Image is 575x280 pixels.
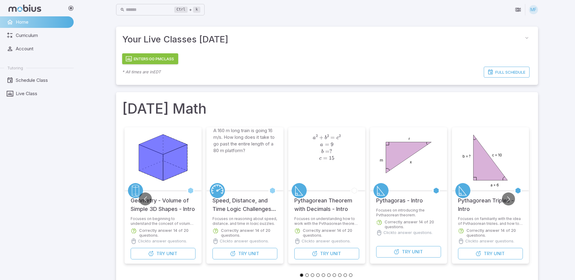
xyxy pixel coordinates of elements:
button: TryUnit [458,248,523,259]
span: a [313,135,316,140]
h5: Pythagorean Triples - Intro [458,190,523,213]
h5: Geometry - Volume of Simple 3D Shapes - Intro [131,190,196,213]
button: Enter5:00 PMClass [122,53,178,64]
span: b [324,135,327,140]
span: Curriculum [16,32,69,39]
span: Unit [248,250,259,257]
button: TryUnit [212,248,277,259]
h5: Speed, Distance, and Time Logic Challenges - Intro [212,190,277,213]
span: Unit [330,250,341,257]
span: 2 [327,133,329,138]
button: TryUnit [131,248,196,259]
p: Focuses on understanding how to work with the Pythagorean theorem when the resulting values are n... [294,216,359,225]
button: Go to next slide [502,192,515,205]
button: Go to slide 6 [327,273,331,277]
p: Focuses on familiarity with the idea of Pythagorean triples, and how to recognize them and use th... [458,216,523,225]
h1: [DATE] Math [122,98,532,119]
button: Go to slide 2 [305,273,309,277]
button: Go to slide 4 [316,273,320,277]
kbd: Ctrl [174,7,188,13]
span: Unit [412,248,423,255]
text: x [410,160,412,164]
button: TryUnit [294,248,359,259]
span: Try [402,248,410,255]
span: Unit [166,250,177,257]
p: Click to answer questions. [465,238,514,244]
text: m [380,158,383,162]
kbd: k [193,7,200,13]
a: Pythagoras [455,183,470,198]
button: TryUnit [376,246,441,258]
h5: Pythagoras - Intro [376,190,423,205]
span: 2 [316,133,317,138]
span: 2 [339,133,340,138]
button: Go to slide 3 [311,273,314,277]
button: Join in Zoom Client [512,4,524,15]
p: Correctly answer 14 of 20 questions. [466,228,523,238]
p: Correctly answer 14 of 20 questions. [303,228,359,238]
p: Click to answer questions. [138,238,187,244]
button: Go to slide 8 [338,273,342,277]
text: c = 10 [492,153,502,157]
span: c [336,135,339,140]
div: + [174,6,200,13]
span: Try [238,250,247,257]
span: = [330,134,335,141]
span: Home [16,19,69,25]
a: Full Schedule [484,67,530,78]
button: Go to slide 7 [333,273,336,277]
span: Your Live Classes [DATE] [122,33,522,46]
button: Go to slide 9 [343,273,347,277]
span: Unit [493,250,504,257]
text: b = ? [462,154,470,158]
span: Live Class [16,90,69,97]
button: Go to previous slide [139,192,152,205]
a: Pythagoras [373,183,389,198]
p: Correctly answer 14 of 20 questions. [385,219,441,229]
span: = [325,148,329,155]
p: Correctly answer 14 of 20 questions. [221,228,277,238]
p: Focuses on introducing the Pythagorean theorem. [376,208,441,216]
button: collapse [522,33,532,43]
h5: Pythagorean Theorem with Decimals - Intro [294,190,359,213]
span: = [325,141,329,148]
span: Account [16,45,69,52]
button: Go to slide 5 [322,273,325,277]
span: ? [329,148,332,155]
span: Schedule Class [16,77,69,84]
p: Click to answer questions. [302,238,351,244]
a: Speed/Distance/Time [210,183,225,198]
p: Click to answer questions. [383,230,433,236]
button: Go to slide 10 [349,273,353,277]
span: b [321,149,323,154]
span: Try [320,250,329,257]
p: * All times are in EDT [122,69,161,75]
span: 9 [330,141,333,148]
p: Focuses on beginning to understand the concept of volume for basic 3-dimensional geometric shapes. [131,216,196,225]
div: MF [529,5,538,14]
a: Pythagoras [292,183,307,198]
span: = [323,155,327,161]
text: r [409,136,410,141]
span: + [319,134,323,141]
span: Try [483,250,492,257]
p: Click to answer questions. [220,238,269,244]
p: Focuses on reasoning about speed, distance, and time in logic puzzles. [212,216,277,225]
span: 15 [329,155,334,161]
span: Try [156,250,165,257]
span: c [319,156,321,161]
span: Tutoring [7,65,23,71]
text: a = 6 [490,183,499,187]
span: a [320,142,323,147]
button: Go to slide 1 [300,273,303,277]
p: Correctly answer 14 of 20 questions. [139,228,196,238]
a: Geometry 3D [128,183,143,198]
p: A 160 m long train is going 16 m/s. How long does it take to go past the entire length of a 80 m ... [213,127,276,154]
